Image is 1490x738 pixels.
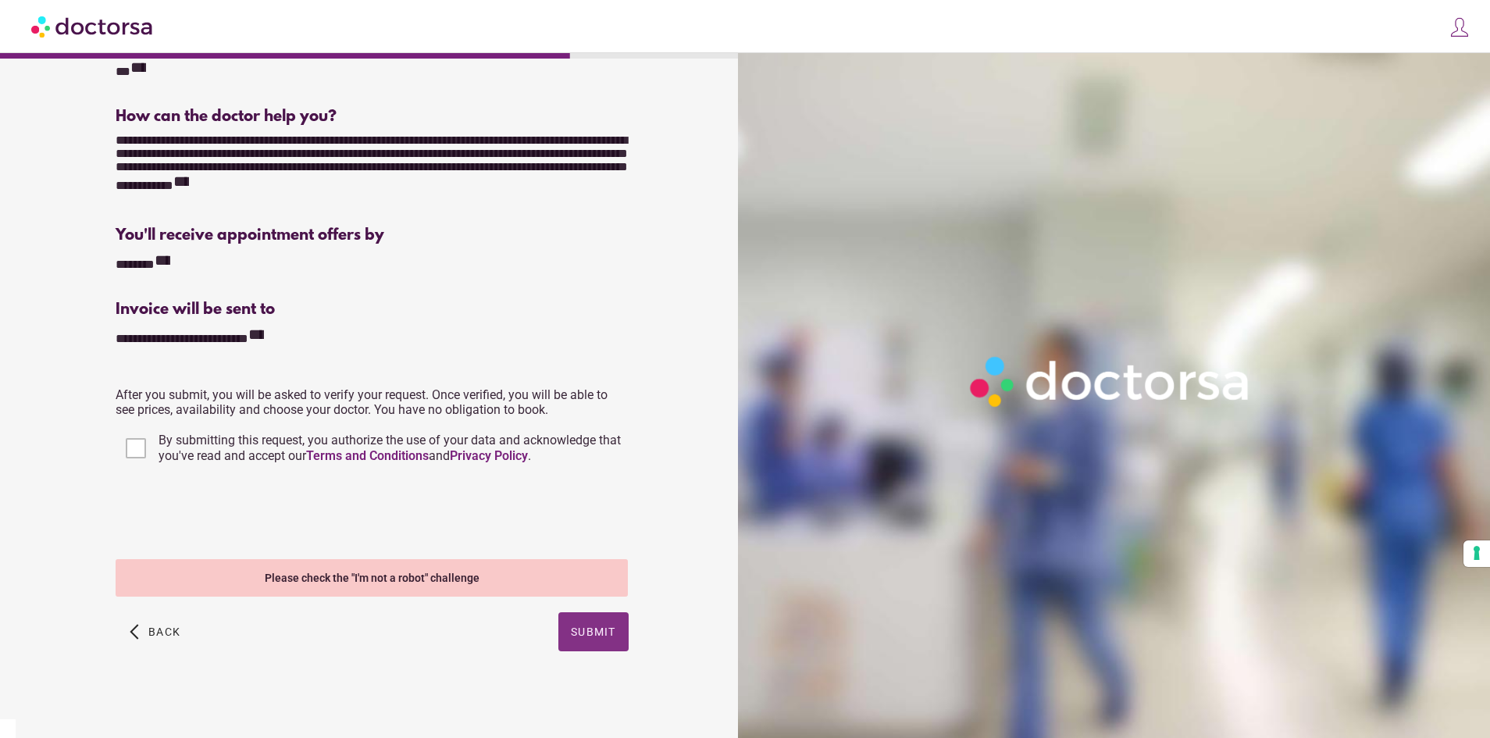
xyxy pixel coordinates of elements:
[1449,16,1470,38] img: icons8-customer-100.png
[558,612,629,651] button: Submit
[450,448,528,463] a: Privacy Policy
[1463,540,1490,567] button: Your consent preferences for tracking technologies
[148,626,180,638] span: Back
[31,9,155,44] img: Doctorsa.com
[116,559,628,597] div: Please check the "I'm not a robot" challenge
[116,483,353,544] iframe: reCAPTCHA
[116,301,628,319] div: Invoice will be sent to
[116,387,628,417] p: After you submit, you will be asked to verify your request. Once verified, you will be able to se...
[116,226,628,244] div: You'll receive appointment offers by
[306,448,429,463] a: Terms and Conditions
[962,348,1260,415] img: Logo-Doctorsa-trans-White-partial-flat.png
[571,626,616,638] span: Submit
[123,612,187,651] button: arrow_back_ios Back
[116,108,628,126] div: How can the doctor help you?
[159,433,621,463] span: By submitting this request, you authorize the use of your data and acknowledge that you've read a...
